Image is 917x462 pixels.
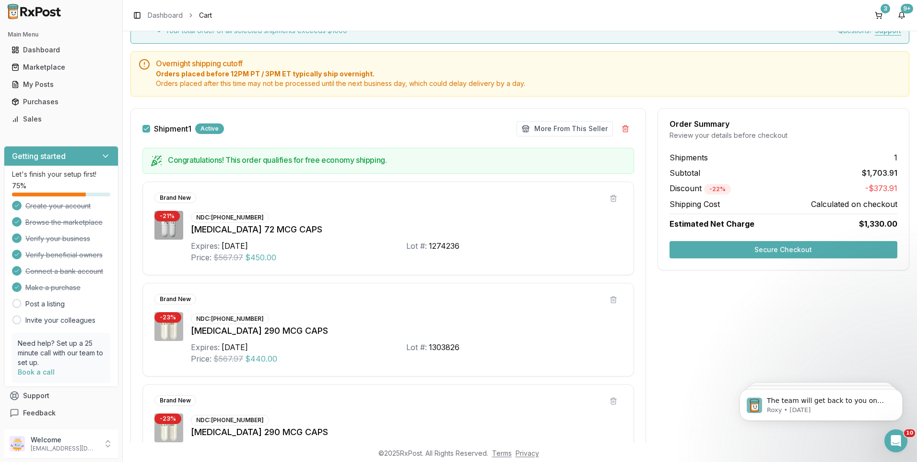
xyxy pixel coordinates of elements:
[191,240,220,252] div: Expires:
[148,11,212,20] nav: breadcrumb
[156,60,901,67] h5: Overnight shipping cutoff
[154,193,196,203] div: Brand New
[191,415,269,426] div: NDC: [PHONE_NUMBER]
[156,79,901,88] span: Orders placed after this time may not be processed until the next business day, which could delay...
[154,211,180,221] div: - 21 %
[18,339,105,367] p: Need help? Set up a 25 minute call with our team to set up.
[8,59,115,76] a: Marketplace
[8,41,115,59] a: Dashboard
[10,436,25,451] img: User avatar
[31,445,97,452] p: [EMAIL_ADDRESS][DOMAIN_NAME]
[670,120,897,128] div: Order Summary
[670,167,700,179] span: Subtotal
[8,31,115,38] h2: Main Menu
[25,250,103,260] span: Verify beneficial owners
[222,341,248,353] div: [DATE]
[406,240,427,252] div: Lot #:
[12,45,111,55] div: Dashboard
[191,426,622,439] div: [MEDICAL_DATA] 290 MCG CAPS
[25,234,90,243] span: Verify your business
[904,429,915,437] span: 10
[12,170,110,179] p: Let's finish your setup first!
[670,131,897,140] div: Review your details before checkout
[516,449,539,457] a: Privacy
[154,125,191,133] label: Shipment 1
[865,182,897,195] span: -$373.91
[25,283,81,292] span: Make a purchase
[25,299,65,309] a: Post a listing
[670,241,897,258] button: Secure Checkout
[191,212,269,223] div: NDC: [PHONE_NUMBER]
[670,219,754,229] span: Estimated Net Charge
[25,218,103,227] span: Browse the marketplace
[725,369,917,436] iframe: Intercom notifications message
[18,368,55,376] a: Book a call
[492,449,512,457] a: Terms
[871,8,886,23] button: 3
[154,413,181,424] div: - 23 %
[191,324,622,338] div: [MEDICAL_DATA] 290 MCG CAPS
[191,353,212,365] div: Price:
[25,267,103,276] span: Connect a bank account
[881,4,890,13] div: 3
[12,150,66,162] h3: Getting started
[245,252,276,263] span: $450.00
[859,218,897,230] span: $1,330.00
[12,97,111,107] div: Purchases
[4,94,118,109] button: Purchases
[429,341,459,353] div: 1303826
[12,80,111,89] div: My Posts
[8,110,115,128] a: Sales
[670,183,731,193] span: Discount
[12,62,111,72] div: Marketplace
[213,252,243,263] span: $567.97
[4,4,65,19] img: RxPost Logo
[4,77,118,92] button: My Posts
[25,316,95,325] a: Invite your colleagues
[4,387,118,404] button: Support
[670,152,708,163] span: Shipments
[154,312,183,341] img: Linzess 290 MCG CAPS
[862,167,897,179] span: $1,703.91
[25,201,91,211] span: Create your account
[894,152,897,163] span: 1
[195,123,224,134] div: Active
[4,404,118,422] button: Feedback
[23,408,56,418] span: Feedback
[148,11,183,20] a: Dashboard
[154,413,183,442] img: Linzess 290 MCG CAPS
[4,42,118,58] button: Dashboard
[884,429,907,452] iframe: Intercom live chat
[191,314,269,324] div: NDC: [PHONE_NUMBER]
[4,111,118,127] button: Sales
[191,223,622,236] div: [MEDICAL_DATA] 72 MCG CAPS
[12,181,26,191] span: 75 %
[154,294,196,304] div: Brand New
[8,93,115,110] a: Purchases
[406,341,427,353] div: Lot #:
[245,353,277,365] span: $440.00
[222,240,248,252] div: [DATE]
[704,184,731,195] div: - 22 %
[894,8,909,23] button: 9+
[154,211,183,240] img: Linzess 72 MCG CAPS
[154,395,196,406] div: Brand New
[811,198,897,210] span: Calculated on checkout
[12,114,111,124] div: Sales
[156,69,901,79] span: Orders placed before 12PM PT / 3PM ET typically ship overnight.
[191,341,220,353] div: Expires:
[4,60,118,75] button: Marketplace
[199,11,212,20] span: Cart
[191,252,212,263] div: Price:
[670,198,720,210] span: Shipping Cost
[901,4,913,13] div: 9+
[154,312,181,323] div: - 23 %
[429,240,459,252] div: 1274236
[213,353,243,365] span: $567.97
[517,121,613,136] button: More From This Seller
